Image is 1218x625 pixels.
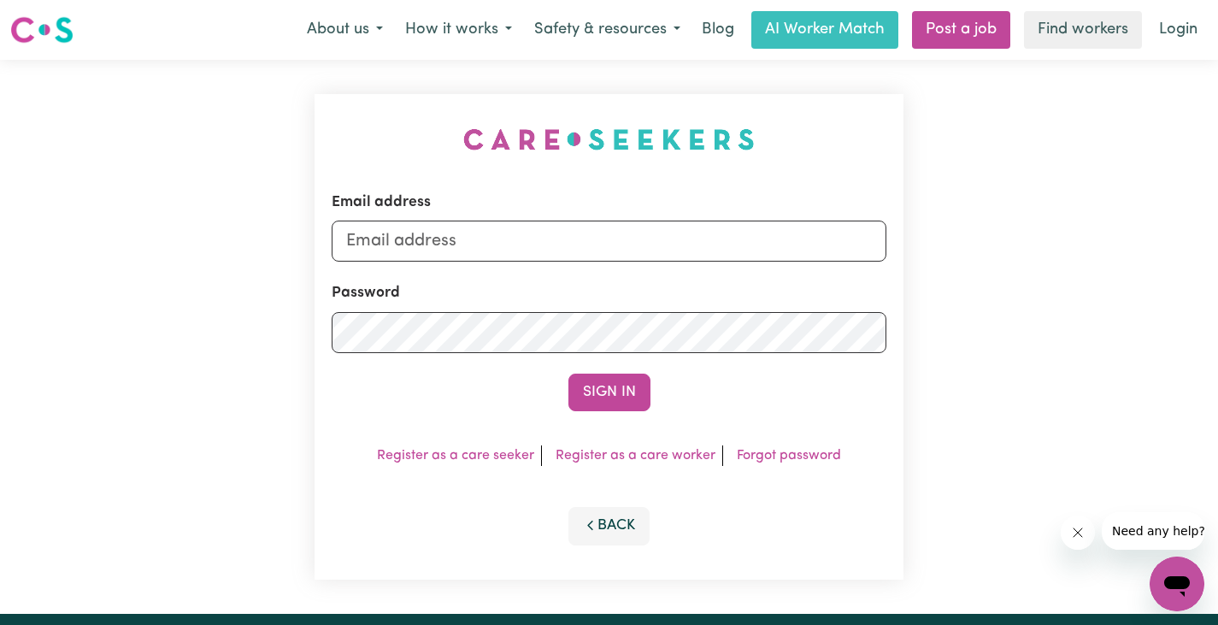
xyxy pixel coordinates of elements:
[1061,516,1095,550] iframe: Close message
[1150,557,1204,611] iframe: Button to launch messaging window
[691,11,744,49] a: Blog
[10,15,74,45] img: Careseekers logo
[568,507,650,545] button: Back
[296,12,394,48] button: About us
[394,12,523,48] button: How it works
[1102,512,1204,550] iframe: Message from company
[377,449,534,463] a: Register as a care seeker
[10,12,103,26] span: Need any help?
[568,374,650,411] button: Sign In
[912,11,1010,49] a: Post a job
[1149,11,1208,49] a: Login
[10,10,74,50] a: Careseekers logo
[737,449,841,463] a: Forgot password
[751,11,898,49] a: AI Worker Match
[332,221,886,262] input: Email address
[1024,11,1142,49] a: Find workers
[523,12,691,48] button: Safety & resources
[332,192,431,214] label: Email address
[332,282,400,304] label: Password
[556,449,715,463] a: Register as a care worker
